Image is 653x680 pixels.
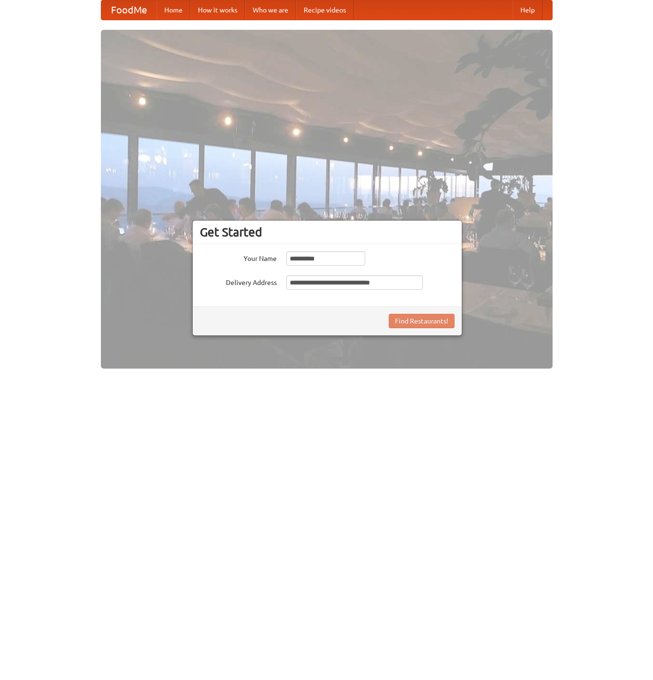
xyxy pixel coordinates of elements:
[190,0,245,20] a: How it works
[513,0,542,20] a: Help
[200,251,277,263] label: Your Name
[157,0,190,20] a: Home
[200,275,277,287] label: Delivery Address
[200,225,455,239] h3: Get Started
[389,314,455,328] button: Find Restaurants!
[296,0,354,20] a: Recipe videos
[245,0,296,20] a: Who we are
[101,0,157,20] a: FoodMe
